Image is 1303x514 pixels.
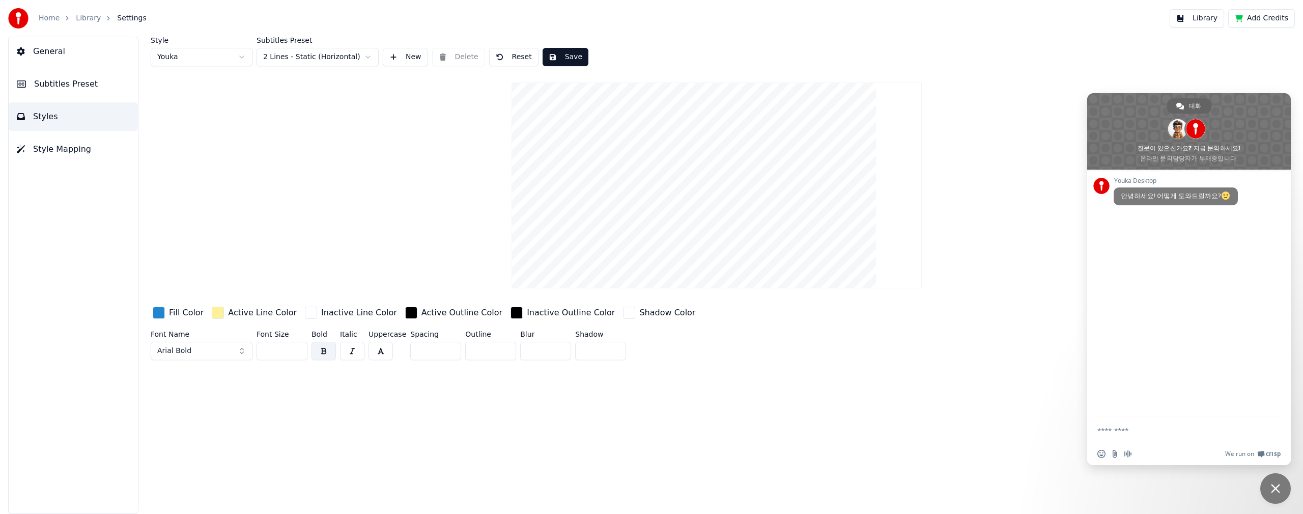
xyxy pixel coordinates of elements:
[39,13,60,23] a: Home
[210,305,299,321] button: Active Line Color
[1097,450,1106,458] span: 이모티콘 사용하기
[340,331,364,338] label: Italic
[257,331,307,338] label: Font Size
[257,37,379,44] label: Subtitles Preset
[575,331,626,338] label: Shadow
[489,48,539,66] button: Reset
[33,111,58,123] span: Styles
[39,13,147,23] nav: breadcrumb
[1266,450,1281,458] span: Crisp
[1124,450,1132,458] span: 오디오 메시지 녹음
[9,37,138,66] button: General
[34,78,98,90] span: Subtitles Preset
[9,135,138,164] button: Style Mapping
[321,307,397,319] div: Inactive Line Color
[228,307,297,319] div: Active Line Color
[403,305,504,321] button: Active Outline Color
[369,331,406,338] label: Uppercase
[520,331,571,338] label: Blur
[151,37,252,44] label: Style
[465,331,516,338] label: Outline
[311,331,336,338] label: Bold
[151,305,206,321] button: Fill Color
[157,346,191,356] span: Arial Bold
[117,13,146,23] span: Settings
[410,331,461,338] label: Spacing
[33,143,91,155] span: Style Mapping
[303,305,399,321] button: Inactive Line Color
[8,8,29,29] img: youka
[169,307,204,319] div: Fill Color
[527,307,615,319] div: Inactive Outline Color
[639,307,695,319] div: Shadow Color
[1121,192,1231,200] span: 안녕하세요! 어떻게 도와드릴까요?
[1189,98,1201,114] span: 대화
[1228,9,1295,28] button: Add Credits
[383,48,428,66] button: New
[1097,417,1260,443] textarea: 메시지 작성...
[1225,450,1281,458] a: We run onCrisp
[151,331,252,338] label: Font Name
[1225,450,1254,458] span: We run on
[1114,177,1238,184] span: Youka Desktop
[1170,9,1224,28] button: Library
[76,13,101,23] a: Library
[1167,98,1211,114] a: 대화
[33,45,65,58] span: General
[9,102,138,131] button: Styles
[1260,473,1291,504] a: 채팅 닫기
[421,307,502,319] div: Active Outline Color
[543,48,588,66] button: Save
[508,305,617,321] button: Inactive Outline Color
[621,305,697,321] button: Shadow Color
[1111,450,1119,458] span: 파일 보내기
[9,70,138,98] button: Subtitles Preset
